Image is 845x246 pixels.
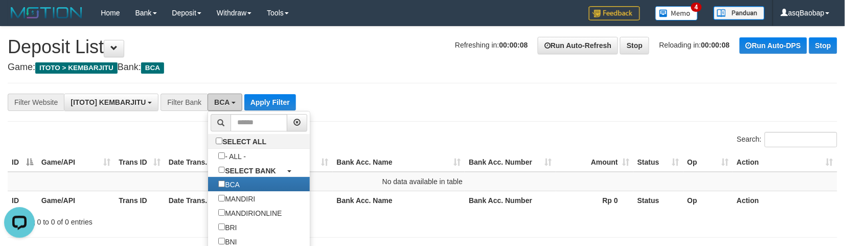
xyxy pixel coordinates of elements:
a: Stop [809,37,837,54]
input: SELECT BANK [218,167,225,173]
label: BRI [208,220,247,234]
th: Game/API [37,191,115,210]
input: BCA [218,181,225,187]
h4: Game: Bank: [8,62,837,73]
span: BCA [141,62,164,74]
img: MOTION_logo.png [8,5,85,20]
div: Filter Bank [161,94,208,111]
span: BCA [214,98,230,106]
td: No data available in table [8,172,837,191]
strong: 00:00:08 [701,41,730,49]
span: Reloading in: [659,41,730,49]
span: ITOTO > KEMBARJITU [35,62,118,74]
button: Apply Filter [244,94,296,110]
a: Run Auto-DPS [740,37,807,54]
img: panduan.png [714,6,765,20]
label: - ALL - [208,149,256,163]
th: Bank Acc. Number [465,191,556,210]
button: Open LiveChat chat widget [4,4,35,35]
th: Bank Acc. Name [333,191,465,210]
b: SELECT BANK [225,166,276,174]
button: [ITOTO] KEMBARJITU [64,94,158,111]
strong: 00:00:08 [499,41,528,49]
th: Action [733,191,837,210]
th: ID: activate to sort column descending [8,153,37,172]
input: Search: [765,132,837,147]
th: Op [683,191,733,210]
th: Status: activate to sort column ascending [633,153,683,172]
label: Search: [737,132,837,147]
label: MANDIRI [208,191,265,206]
th: Rp 0 [556,191,633,210]
th: Game/API: activate to sort column ascending [37,153,115,172]
th: Date Trans.: activate to sort column ascending [165,153,256,172]
th: Status [633,191,683,210]
input: - ALL - [218,152,225,159]
label: BCA [208,177,250,191]
th: Op: activate to sort column ascending [683,153,733,172]
a: Run Auto-Refresh [538,37,618,54]
input: BNI [218,238,225,244]
th: Date Trans. [165,191,256,210]
input: SELECT ALL [216,138,222,144]
a: Stop [620,37,649,54]
input: BRI [218,223,225,230]
span: Refreshing in: [455,41,528,49]
th: Bank Acc. Name: activate to sort column ascending [333,153,465,172]
a: SELECT BANK [208,163,310,177]
img: Feedback.jpg [589,6,640,20]
div: Filter Website [8,94,64,111]
th: Amount: activate to sort column ascending [556,153,633,172]
img: Button%20Memo.svg [655,6,698,20]
span: [ITOTO] KEMBARJITU [71,98,146,106]
span: 4 [691,3,702,12]
input: MANDIRI [218,195,225,202]
th: Action: activate to sort column ascending [733,153,837,172]
th: Bank Acc. Number: activate to sort column ascending [465,153,556,172]
h1: Deposit List [8,37,837,57]
th: Trans ID: activate to sort column ascending [115,153,164,172]
input: MANDIRIONLINE [218,209,225,216]
th: ID [8,191,37,210]
label: MANDIRIONLINE [208,206,292,220]
div: Showing 0 to 0 of 0 entries [8,213,345,227]
label: SELECT ALL [208,134,277,148]
button: BCA [208,94,242,111]
th: Trans ID [115,191,164,210]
